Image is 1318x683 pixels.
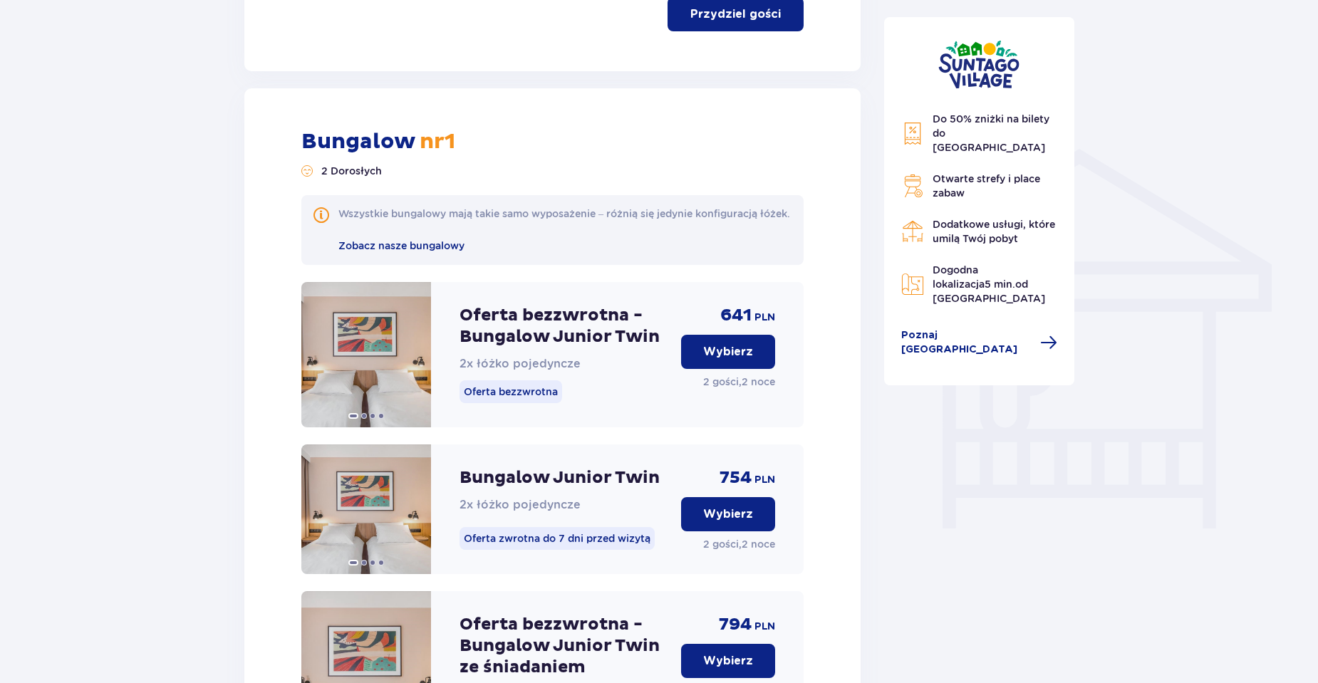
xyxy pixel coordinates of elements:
[754,620,775,634] span: PLN
[301,128,455,155] p: Bungalow
[754,311,775,325] span: PLN
[301,165,313,177] img: Liczba gości
[321,164,382,178] p: 2 Dorosłych
[901,220,924,243] img: Restaurant Icon
[460,305,670,348] p: Oferta bezzwrotna - Bungalow Junior Twin
[460,467,660,489] p: Bungalow Junior Twin
[933,173,1040,199] span: Otwarte strefy i place zabaw
[985,278,1015,290] span: 5 min.
[690,6,781,22] p: Przydziel gości
[933,264,1045,304] span: Dogodna lokalizacja od [GEOGRAPHIC_DATA]
[933,219,1055,244] span: Dodatkowe usługi, które umilą Twój pobyt
[703,653,753,669] p: Wybierz
[720,467,752,489] span: 754
[338,207,790,221] div: Wszystkie bungalowy mają takie samo wyposażenie – różnią się jedynie konfiguracją łóżek.
[460,357,581,370] span: 2x łóżko pojedyncze
[901,174,924,197] img: Grill Icon
[681,335,775,369] button: Wybierz
[338,240,465,251] span: Zobacz nasze bungalowy
[460,614,670,678] p: Oferta bezzwrotna - Bungalow Junior Twin ze śniadaniem
[338,238,465,254] a: Zobacz nasze bungalowy
[460,498,581,511] span: 2x łóżko pojedyncze
[703,506,753,522] p: Wybierz
[703,537,775,551] p: 2 gości , 2 noce
[901,328,1058,357] a: Poznaj [GEOGRAPHIC_DATA]
[901,273,924,296] img: Map Icon
[719,614,752,635] span: 794
[301,444,431,574] img: Bungalow Junior Twin
[703,344,753,360] p: Wybierz
[681,497,775,531] button: Wybierz
[933,113,1049,153] span: Do 50% zniżki na bilety do [GEOGRAPHIC_DATA]
[301,282,431,427] img: Oferta bezzwrotna - Bungalow Junior Twin
[415,128,455,155] span: nr 1
[938,40,1019,89] img: Suntago Village
[754,473,775,487] span: PLN
[703,375,775,389] p: 2 gości , 2 noce
[460,380,562,403] p: Oferta bezzwrotna
[901,328,1032,357] span: Poznaj [GEOGRAPHIC_DATA]
[681,644,775,678] button: Wybierz
[720,305,752,326] span: 641
[460,527,655,550] p: Oferta zwrotna do 7 dni przed wizytą
[901,122,924,145] img: Discount Icon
